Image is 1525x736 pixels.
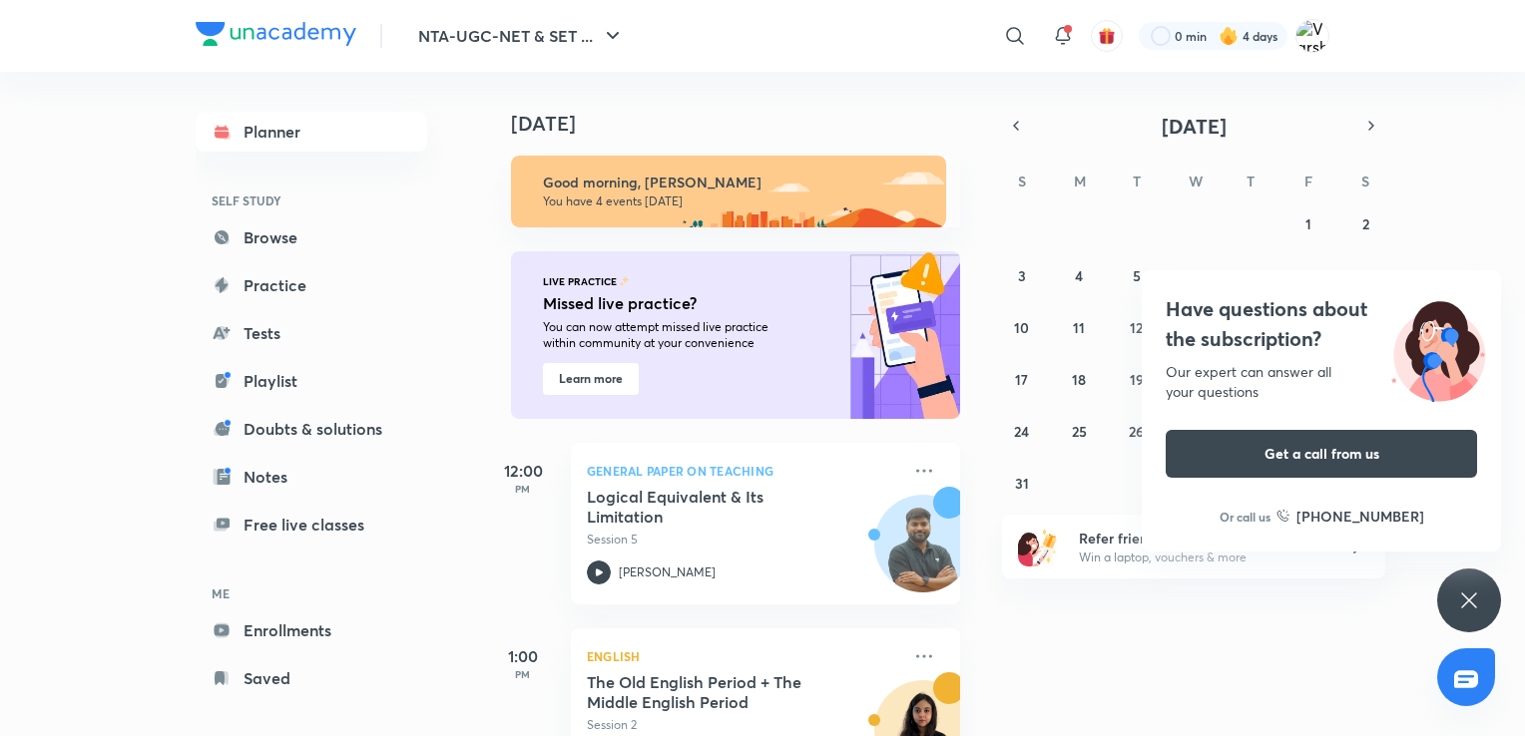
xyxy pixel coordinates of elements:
[1030,112,1357,140] button: [DATE]
[1063,259,1095,291] button: August 4, 2025
[196,658,427,698] a: Saved
[1276,506,1424,527] a: [PHONE_NUMBER]
[543,363,639,395] button: Learn more
[483,459,563,483] h5: 12:00
[1304,266,1312,285] abbr: August 8, 2025
[196,313,427,353] a: Tests
[1166,362,1477,402] div: Our expert can answer all your questions
[1121,415,1153,447] button: August 26, 2025
[1375,294,1501,402] img: ttu_illustration_new.svg
[1098,27,1116,45] img: avatar
[543,174,928,191] h6: Good morning, [PERSON_NAME]
[1079,549,1324,566] p: Win a laptop, vouchers & more
[1296,506,1424,527] h6: [PHONE_NUMBER]
[1361,172,1369,190] abbr: Saturday
[619,275,630,287] img: feature
[1074,172,1086,190] abbr: Monday
[587,531,900,549] p: Session 5
[1349,207,1381,239] button: August 2, 2025
[1349,259,1381,291] button: August 9, 2025
[875,506,971,601] img: Avatar
[1189,172,1203,190] abbr: Wednesday
[196,610,427,650] a: Enrollments
[1121,311,1153,343] button: August 12, 2025
[196,184,427,217] h6: SELF STUDY
[1235,259,1267,291] button: August 7, 2025
[196,576,427,610] h6: ME
[196,217,427,257] a: Browse
[587,672,835,712] h5: The Old English Period + The Middle English Period
[1015,370,1028,389] abbr: August 17, 2025
[1121,259,1153,291] button: August 5, 2025
[196,112,427,152] a: Planner
[1014,318,1029,337] abbr: August 10, 2025
[406,16,637,56] button: NTA-UGC-NET & SET ...
[511,112,980,136] h4: [DATE]
[1006,415,1038,447] button: August 24, 2025
[1018,527,1058,566] img: referral
[483,644,563,668] h5: 1:00
[1178,259,1210,291] button: August 6, 2025
[543,319,800,351] p: You can now attempt missed live practice within community at your convenience
[1063,311,1095,343] button: August 11, 2025
[1133,266,1141,285] abbr: August 5, 2025
[1361,266,1369,285] abbr: August 9, 2025
[1220,508,1271,526] p: Or call us
[1006,259,1038,291] button: August 3, 2025
[587,459,900,483] p: General Paper on Teaching
[1072,422,1087,441] abbr: August 25, 2025
[1018,266,1026,285] abbr: August 3, 2025
[619,563,716,581] p: [PERSON_NAME]
[543,193,928,209] p: You have 4 events [DATE]
[196,265,427,305] a: Practice
[1063,363,1095,395] button: August 18, 2025
[1014,422,1029,441] abbr: August 24, 2025
[1305,214,1311,233] abbr: August 1, 2025
[587,716,900,734] p: Session 2
[1018,172,1026,190] abbr: Sunday
[1162,113,1227,140] span: [DATE]
[1292,207,1324,239] button: August 1, 2025
[196,361,427,401] a: Playlist
[1166,294,1477,354] h4: Have questions about the subscription?
[196,409,427,449] a: Doubts & solutions
[1130,370,1144,389] abbr: August 19, 2025
[1304,172,1312,190] abbr: Friday
[196,22,356,51] a: Company Logo
[543,291,805,315] h5: Missed live practice?
[1075,266,1083,285] abbr: August 4, 2025
[1292,259,1324,291] button: August 8, 2025
[1063,415,1095,447] button: August 25, 2025
[1219,26,1239,46] img: streak
[1248,266,1255,285] abbr: August 7, 2025
[587,487,835,527] h5: Logical Equivalent & Its Limitation
[483,668,563,680] p: PM
[1362,214,1369,233] abbr: August 2, 2025
[483,483,563,495] p: PM
[1015,474,1029,493] abbr: August 31, 2025
[543,275,617,287] p: LIVE PRACTICE
[196,22,356,46] img: Company Logo
[196,457,427,497] a: Notes
[1006,363,1038,395] button: August 17, 2025
[1006,467,1038,499] button: August 31, 2025
[1166,430,1477,478] button: Get a call from us
[1295,19,1329,53] img: Varsha V
[1129,422,1144,441] abbr: August 26, 2025
[1006,311,1038,343] button: August 10, 2025
[1121,363,1153,395] button: August 19, 2025
[1130,318,1143,337] abbr: August 12, 2025
[1247,172,1255,190] abbr: Thursday
[1091,20,1123,52] button: avatar
[1072,370,1086,389] abbr: August 18, 2025
[196,505,427,545] a: Free live classes
[1190,266,1198,285] abbr: August 6, 2025
[1133,172,1141,190] abbr: Tuesday
[511,156,946,227] img: morning
[587,644,900,668] p: English
[1073,318,1085,337] abbr: August 11, 2025
[1079,528,1324,549] h6: Refer friends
